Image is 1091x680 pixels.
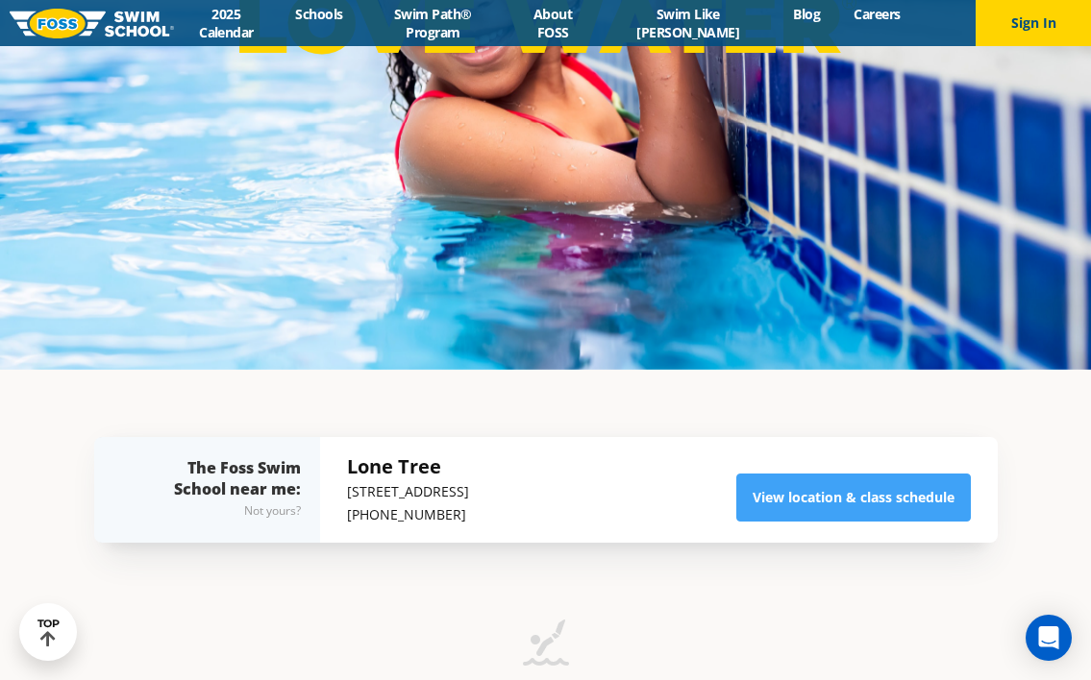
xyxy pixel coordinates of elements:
[279,5,360,23] a: Schools
[133,499,301,522] div: Not yours?
[133,457,301,522] div: The Foss Swim School near me:
[777,5,837,23] a: Blog
[347,503,469,526] p: [PHONE_NUMBER]
[347,453,469,480] h5: Lone Tree
[37,618,60,647] div: TOP
[600,5,777,41] a: Swim Like [PERSON_NAME]
[347,480,469,503] p: [STREET_ADDRESS]
[837,5,917,23] a: Careers
[1026,615,1072,661] div: Open Intercom Messenger
[174,5,279,41] a: 2025 Calendar
[523,619,569,678] img: icon-swimming-diving-2.png
[10,9,174,38] img: FOSS Swim School Logo
[360,5,507,41] a: Swim Path® Program
[736,474,971,522] a: View location & class schedule
[507,5,600,41] a: About FOSS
